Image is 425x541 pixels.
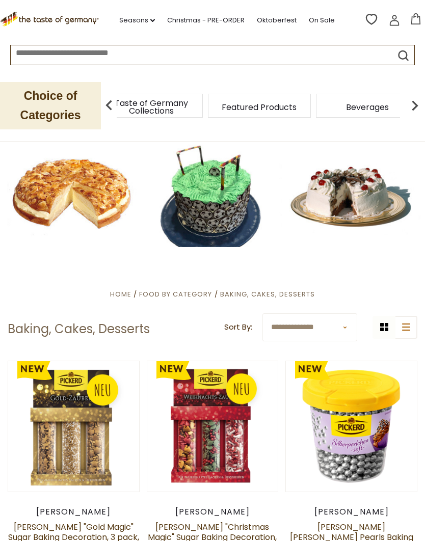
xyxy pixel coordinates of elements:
h1: Baking, Cakes, Desserts [8,321,150,337]
a: Christmas - PRE-ORDER [167,15,245,26]
img: next arrow [405,95,425,116]
a: Oktoberfest [257,15,297,26]
a: Baking, Cakes, Desserts [220,289,315,299]
a: Beverages [346,103,389,111]
a: On Sale [309,15,335,26]
label: Sort By: [224,321,252,334]
img: Pickerd "Gold Magic" Sugar Baking Decoration, 3 pack, 70g [8,361,139,492]
div: [PERSON_NAME] [147,507,279,517]
img: Pickerd Silber Pearls Baking Decoration, in Tub, 100g [286,361,417,492]
a: Food By Category [139,289,212,299]
img: previous arrow [99,95,119,116]
div: [PERSON_NAME] [8,507,140,517]
a: Taste of Germany Collections [111,99,192,115]
a: Home [110,289,131,299]
img: Pickerd "Christmas Magic" Sugar Baking Decoration, 3 pack, 70g [147,361,278,492]
a: Featured Products [222,103,297,111]
div: [PERSON_NAME] [285,507,417,517]
a: Seasons [119,15,155,26]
